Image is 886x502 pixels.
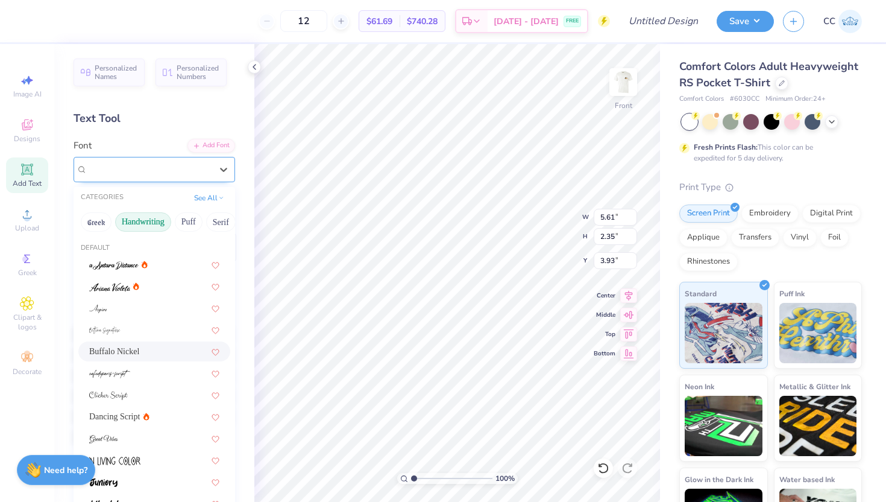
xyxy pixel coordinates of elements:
[679,205,738,223] div: Screen Print
[89,305,107,313] img: Aspire
[190,192,228,204] button: See All
[495,473,515,484] span: 100 %
[730,94,759,104] span: # 6030CC
[685,303,762,363] img: Standard
[18,268,37,278] span: Greek
[694,142,842,164] div: This color can be expedited for 5 day delivery.
[81,192,124,203] div: CATEGORIES
[89,478,118,487] img: Juniory
[89,435,118,443] img: Great Vibes
[823,14,835,28] span: CC
[13,179,42,188] span: Add Text
[611,70,635,94] img: Front
[619,9,708,33] input: Untitled Design
[820,229,849,247] div: Foil
[566,17,579,25] span: FREE
[679,253,738,271] div: Rhinestones
[779,396,857,456] img: Metallic & Glitter Ink
[779,303,857,363] img: Puff Ink
[802,205,861,223] div: Digital Print
[14,134,40,144] span: Designs
[95,64,137,81] span: Personalized Names
[679,229,727,247] div: Applique
[74,110,235,127] div: Text Tool
[6,313,48,332] span: Clipart & logos
[615,100,632,111] div: Front
[717,11,774,32] button: Save
[15,223,39,233] span: Upload
[89,261,139,270] img: a Antara Distance
[679,59,858,90] span: Comfort Colors Adult Heavyweight RS Pocket T-Shirt
[89,345,139,358] span: Buffalo Nickel
[175,212,203,232] button: Puff
[694,142,758,152] strong: Fresh Prints Flash:
[685,473,753,486] span: Glow in the Dark Ink
[81,212,112,232] button: Greek
[187,139,235,153] div: Add Font
[685,380,714,393] span: Neon Ink
[13,89,42,99] span: Image AI
[407,15,438,28] span: $740.28
[177,64,219,81] span: Personalized Numbers
[765,94,826,104] span: Minimum Order: 24 +
[741,205,799,223] div: Embroidery
[823,10,862,33] a: CC
[685,287,717,300] span: Standard
[74,243,235,253] div: Default
[779,473,835,486] span: Water based Ink
[731,229,779,247] div: Transfers
[685,396,762,456] img: Neon Ink
[679,94,724,104] span: Comfort Colors
[13,367,42,376] span: Decorate
[594,291,615,300] span: Center
[115,212,171,232] button: Handwriting
[594,311,615,319] span: Middle
[779,287,805,300] span: Puff Ink
[594,330,615,338] span: Top
[366,15,392,28] span: $61.69
[44,465,87,476] strong: Need help?
[74,139,92,153] label: Font
[89,392,128,400] img: Clicker Script
[89,410,140,423] span: Dancing Script
[206,212,236,232] button: Serif
[838,10,862,33] img: Chloe Crawford
[280,10,327,32] input: – –
[89,370,130,378] img: cafedeparis-script
[89,283,130,291] img: Ariana Violeta
[594,349,615,358] span: Bottom
[783,229,817,247] div: Vinyl
[494,15,559,28] span: [DATE] - [DATE]
[779,380,850,393] span: Metallic & Glitter Ink
[89,326,121,335] img: Bettina Signature
[679,180,862,194] div: Print Type
[89,457,140,465] img: In Living Color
